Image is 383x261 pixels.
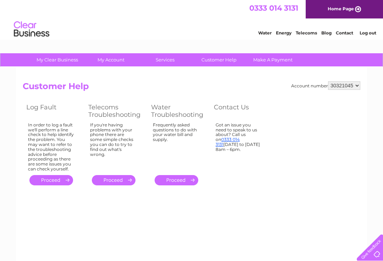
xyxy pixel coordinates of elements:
[336,30,353,36] a: Contact
[148,102,210,120] th: Water Troubleshooting
[23,102,85,120] th: Log Fault
[92,175,135,185] a: .
[85,102,148,120] th: Telecoms Troubleshooting
[28,53,87,66] a: My Clear Business
[296,30,317,36] a: Telecoms
[321,30,332,36] a: Blog
[28,123,74,172] div: In order to log a fault we'll perform a line check to help identify the problem. You may want to ...
[190,53,248,66] a: Customer Help
[244,53,302,66] a: Make A Payment
[23,81,360,95] h2: Customer Help
[13,18,50,40] img: logo.png
[29,175,73,185] a: .
[258,30,272,36] a: Water
[360,30,376,36] a: Log out
[155,175,198,185] a: .
[136,53,194,66] a: Services
[210,102,272,120] th: Contact Us
[216,123,262,169] div: Got an issue you need to speak to us about? Call us on [DATE] to [DATE] 8am – 6pm.
[276,30,292,36] a: Energy
[153,123,200,169] div: Frequently asked questions to do with your water bill and supply.
[24,4,360,34] div: Clear Business is a trading name of Verastar Limited (registered in [GEOGRAPHIC_DATA] No. 3667643...
[216,137,240,147] a: 0333 014 3131
[90,123,137,169] div: If you're having problems with your phone there are some simple checks you can do to try to find ...
[82,53,140,66] a: My Account
[291,81,360,90] div: Account number
[249,4,298,12] a: 0333 014 3131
